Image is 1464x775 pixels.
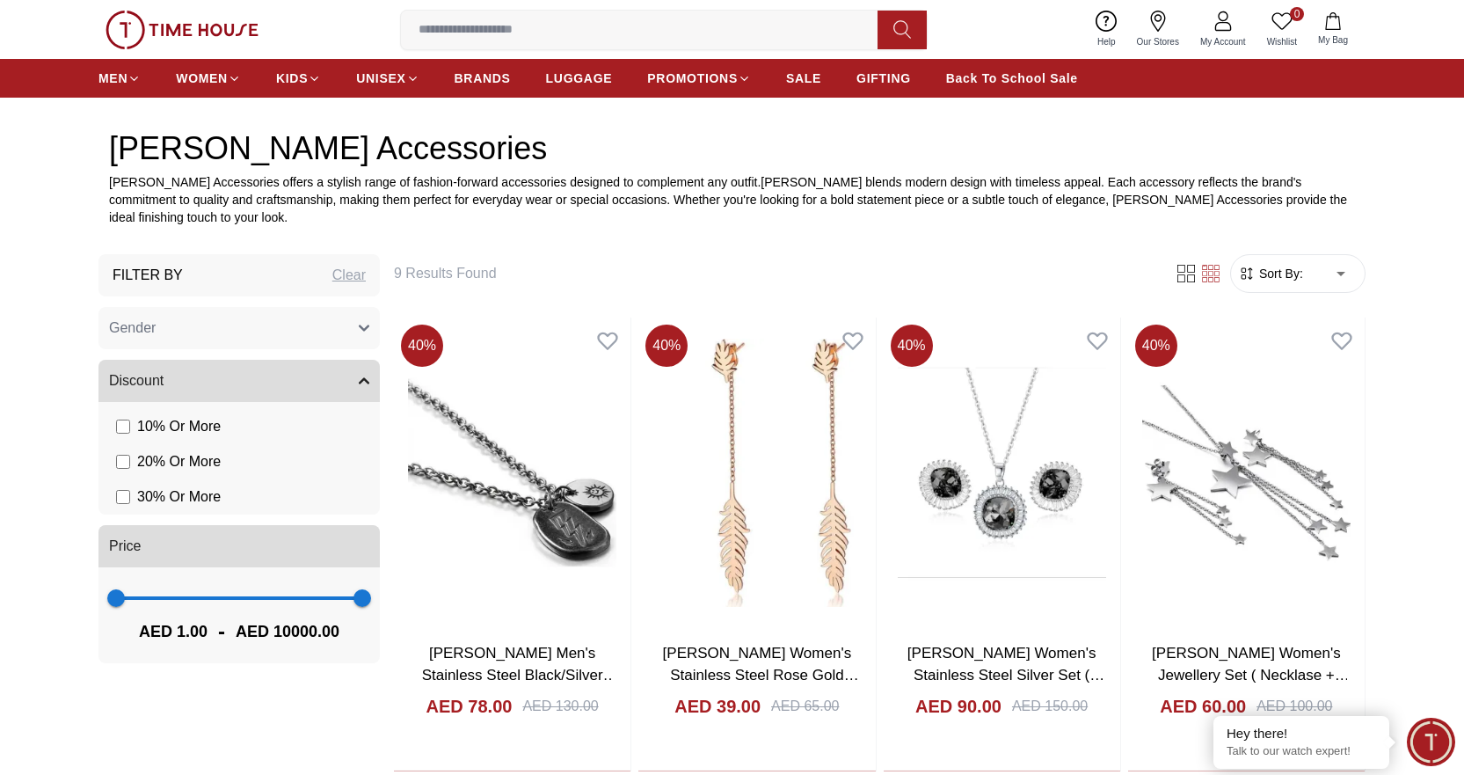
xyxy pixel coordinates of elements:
h6: 9 Results Found [394,263,1153,284]
span: 0 [1290,7,1304,21]
input: 10% Or More [116,420,130,434]
button: Price [98,525,380,567]
span: 10 % Or More [137,416,221,437]
a: Our Stores [1126,7,1190,52]
div: Clear [332,265,366,286]
span: Gender [109,318,156,339]
span: 20 % Or More [137,451,221,472]
span: My Account [1193,35,1253,48]
span: SALE [786,69,821,87]
a: MEN [98,62,141,94]
span: - [208,618,236,646]
img: LEE COOPER Women's Jewellery Set ( Necklase + Earrings) - LC.S.01043.330 [1128,318,1365,628]
span: 40 % [891,325,933,367]
h4: AED 39.00 [674,694,761,719]
span: Discount [109,370,164,391]
img: ... [106,11,259,49]
a: [PERSON_NAME] Men's Stainless Steel Black/Silver Necklace - LC.N.01307.350 [420,645,617,706]
a: GIFTING [856,62,911,94]
span: 40 % [401,325,443,367]
span: My Bag [1311,33,1355,47]
div: AED 150.00 [1012,696,1088,717]
a: SALE [786,62,821,94]
a: WOMEN [176,62,241,94]
span: Back To School Sale [946,69,1078,87]
a: 0Wishlist [1256,7,1307,52]
div: AED 130.00 [522,696,598,717]
a: BRANDS [455,62,511,94]
a: Help [1087,7,1126,52]
img: LEE COOPER Women's Stainless Steel Silver Set ( Necklace+Earrings) - LC.S.01438.350 [884,318,1120,628]
input: 30% Or More [116,490,130,504]
button: Discount [98,360,380,402]
span: PROMOTIONS [647,69,738,87]
span: 40 % [1135,325,1177,367]
p: Talk to our watch expert! [1227,744,1376,759]
span: UNISEX [356,69,405,87]
div: Hey there! [1227,725,1376,742]
span: BRANDS [455,69,511,87]
button: Sort By: [1238,265,1303,282]
span: Wishlist [1260,35,1304,48]
h2: [PERSON_NAME] Accessories [109,131,1355,166]
h4: AED 60.00 [1160,694,1246,719]
span: WOMEN [176,69,228,87]
a: PROMOTIONS [647,62,751,94]
span: Help [1090,35,1123,48]
img: LEE COOPER Women's Stainless Steel Rose Gold Earrings - LC.E.01076.440 [638,318,875,628]
span: 40 % [645,325,688,367]
span: AED 1.00 [139,619,208,644]
h4: AED 90.00 [915,694,1001,719]
span: KIDS [276,69,308,87]
h3: Filter By [113,265,183,286]
a: [PERSON_NAME] Women's Stainless Steel Rose Gold Earrings - LC.E.01076.440 [663,645,859,706]
img: LEE COOPER Men's Stainless Steel Black/Silver Necklace - LC.N.01307.350 [394,318,630,628]
span: Price [109,536,141,557]
button: Gender [98,307,380,349]
span: 30 % Or More [137,486,221,508]
a: [PERSON_NAME] Women's Stainless Steel Silver Set ( Necklace+Earrings) - LC.S.01438.350 [907,645,1104,729]
a: UNISEX [356,62,419,94]
div: AED 65.00 [771,696,839,717]
a: [PERSON_NAME] Women's Jewellery Set ( Necklase + Earrings) - LC.S.01043.330 [1152,645,1350,706]
h4: AED 78.00 [426,694,513,719]
span: LUGGAGE [546,69,613,87]
input: 20% Or More [116,455,130,469]
button: My Bag [1307,9,1358,50]
span: [PERSON_NAME] Accessories offers a stylish range of fashion-forward accessories designed to compl... [109,175,1347,224]
a: Back To School Sale [946,62,1078,94]
div: AED 100.00 [1256,696,1332,717]
span: Our Stores [1130,35,1186,48]
a: KIDS [276,62,321,94]
span: MEN [98,69,127,87]
div: Chat Widget [1407,718,1455,766]
span: Sort By: [1256,265,1303,282]
span: AED 10000.00 [236,619,339,644]
a: LUGGAGE [546,62,613,94]
span: GIFTING [856,69,911,87]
